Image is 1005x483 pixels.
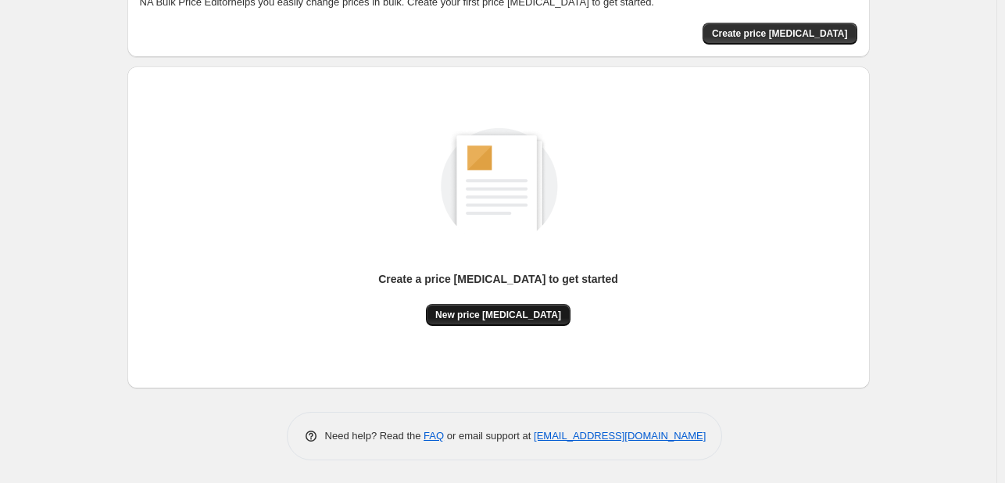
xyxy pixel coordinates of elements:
span: New price [MEDICAL_DATA] [435,309,561,321]
span: Need help? Read the [325,430,424,442]
a: [EMAIL_ADDRESS][DOMAIN_NAME] [534,430,706,442]
button: New price [MEDICAL_DATA] [426,304,570,326]
span: Create price [MEDICAL_DATA] [712,27,848,40]
a: FAQ [424,430,444,442]
button: Create price change job [703,23,857,45]
span: or email support at [444,430,534,442]
p: Create a price [MEDICAL_DATA] to get started [378,271,618,287]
